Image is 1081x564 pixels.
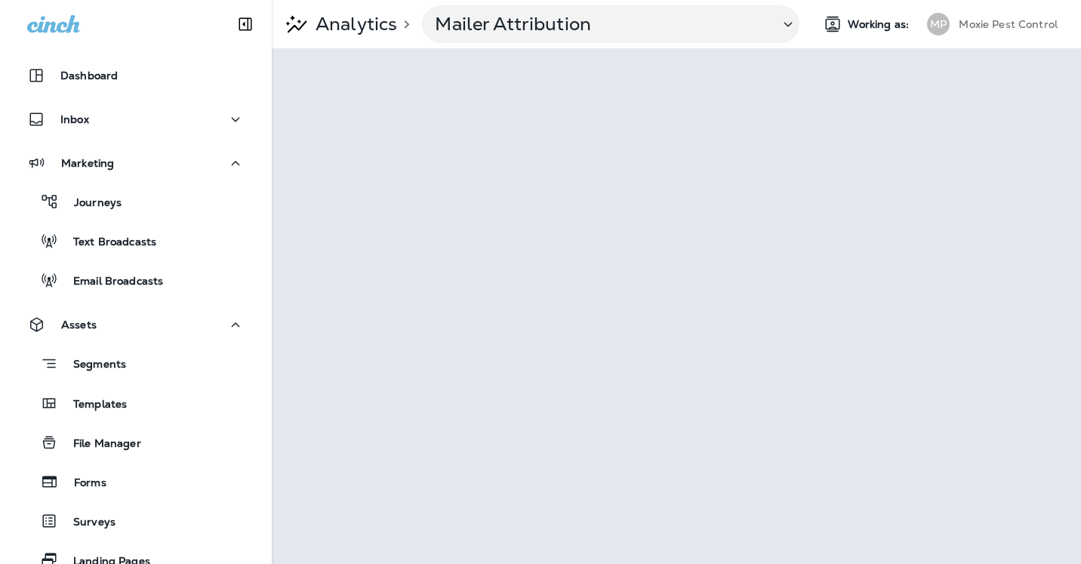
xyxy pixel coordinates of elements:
p: Moxie Pest Control [959,18,1058,30]
p: Assets [61,319,97,331]
button: Templates [15,387,257,419]
button: Dashboard [15,60,257,91]
button: Marketing [15,148,257,178]
div: MP [927,13,950,35]
p: Marketing [61,157,114,169]
button: Collapse Sidebar [224,9,266,39]
button: Email Broadcasts [15,264,257,296]
span: Working as: [848,18,912,31]
button: Segments [15,347,257,380]
p: Journeys [59,196,122,211]
p: Templates [58,398,127,412]
p: Forms [59,476,106,491]
p: > [397,18,410,30]
button: Assets [15,310,257,340]
button: Forms [15,466,257,498]
p: Segments [58,358,126,373]
p: Mailer Attribution [435,13,767,35]
p: Inbox [60,113,89,125]
button: Journeys [15,186,257,217]
p: File Manager [58,437,141,452]
button: File Manager [15,427,257,458]
p: Surveys [58,516,115,530]
p: Email Broadcasts [58,275,163,289]
button: Text Broadcasts [15,225,257,257]
p: Text Broadcasts [58,236,156,250]
button: Inbox [15,104,257,134]
p: Dashboard [60,69,118,82]
button: Surveys [15,505,257,537]
p: Analytics [310,13,397,35]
